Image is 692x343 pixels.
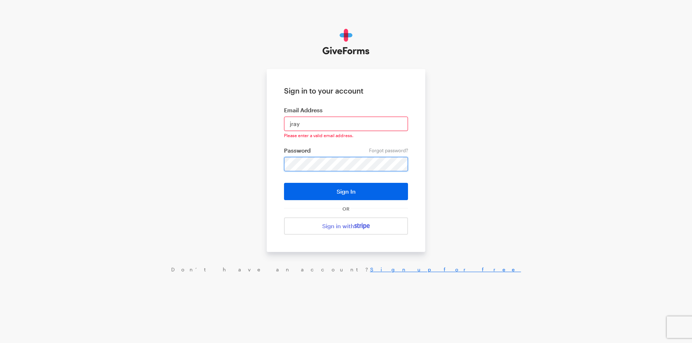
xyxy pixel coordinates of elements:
[284,107,408,114] label: Email Address
[284,147,408,154] label: Password
[369,148,408,153] a: Forgot password?
[354,223,370,229] img: stripe-07469f1003232ad58a8838275b02f7af1ac9ba95304e10fa954b414cd571f63b.svg
[284,132,408,138] div: Please enter a valid email address.
[284,183,408,200] button: Sign In
[341,206,351,212] span: OR
[323,29,370,55] img: GiveForms
[284,217,408,235] a: Sign in with
[284,86,408,95] h1: Sign in to your account
[370,266,521,272] a: Sign up for free
[7,266,685,273] div: Don’t have an account?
